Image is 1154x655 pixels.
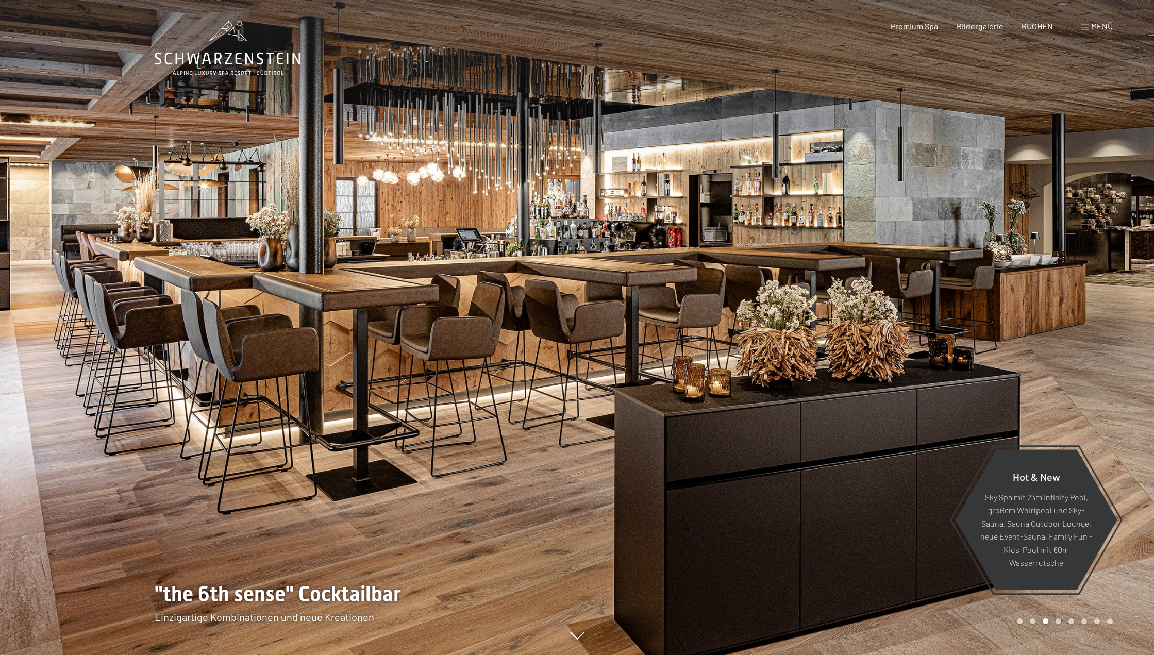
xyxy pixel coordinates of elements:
div: Carousel Page 8 [1107,618,1113,624]
div: Carousel Page 2 [1030,618,1035,624]
div: Carousel Page 6 [1081,618,1087,624]
div: Carousel Page 5 [1068,618,1074,624]
a: BUCHEN [1022,21,1053,31]
a: Bildergalerie [957,21,1004,31]
a: Premium Spa [891,21,938,31]
div: Carousel Page 3 (Current Slide) [1043,618,1048,624]
div: Carousel Page 7 [1094,618,1100,624]
div: Carousel Pagination [1013,618,1113,624]
div: Carousel Page 1 [1017,618,1023,624]
span: Hot & New [1013,470,1060,482]
p: Sky Spa mit 23m Infinity Pool, großem Whirlpool und Sky-Sauna, Sauna Outdoor Lounge, neue Event-S... [980,490,1092,569]
span: Menü [1091,21,1113,31]
a: Hot & New Sky Spa mit 23m Infinity Pool, großem Whirlpool und Sky-Sauna, Sauna Outdoor Lounge, ne... [955,449,1118,591]
div: Carousel Page 4 [1056,618,1061,624]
